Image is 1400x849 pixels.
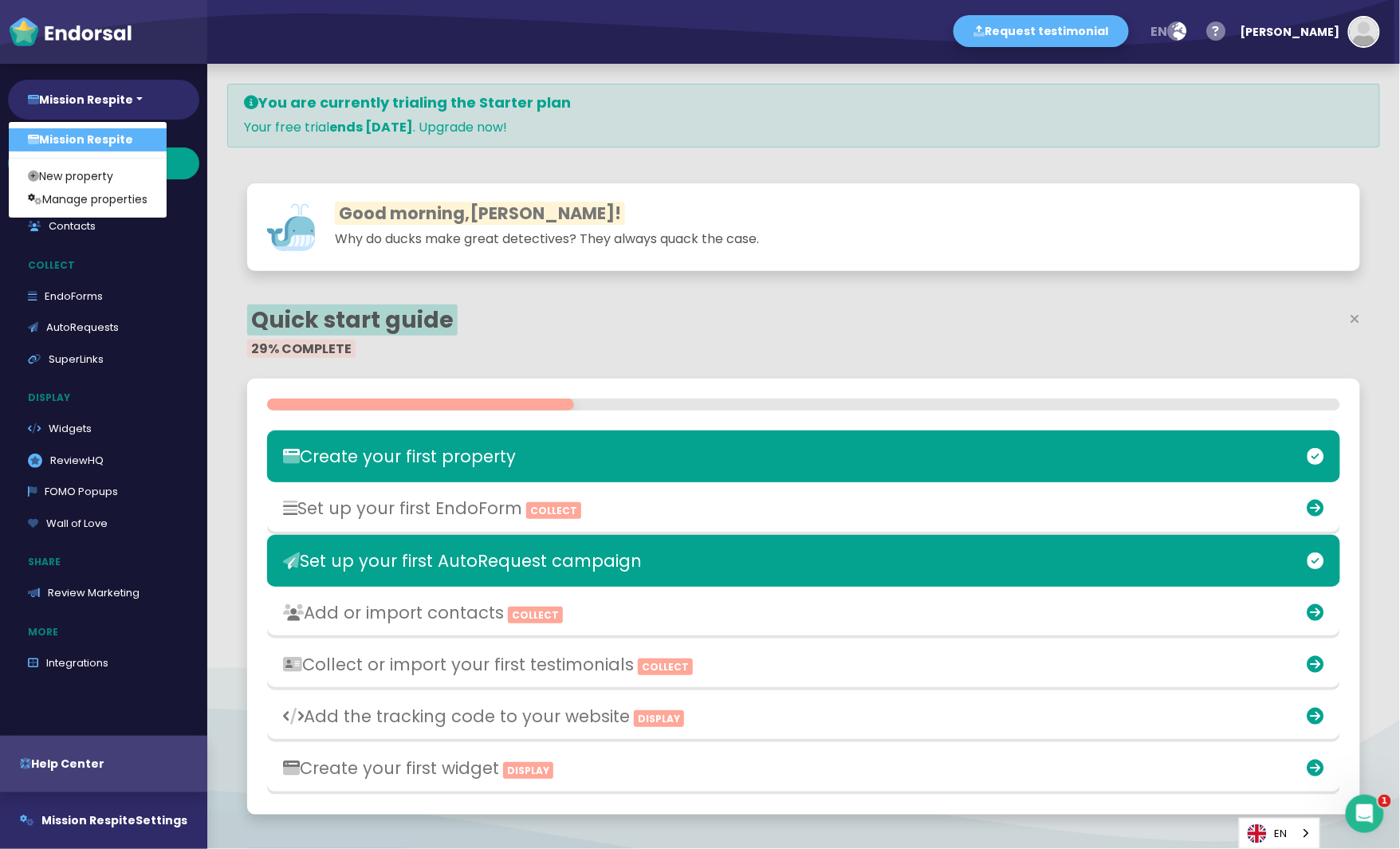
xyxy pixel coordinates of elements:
span: Collect [508,607,563,623]
button: Request testimonial [954,15,1129,47]
button: Mission Respite [8,80,199,120]
a: Review Marketing [8,577,199,609]
span: Good morning, ! [335,202,625,225]
a: Contacts [8,210,199,242]
span: 29% COMPLETE [247,340,356,358]
span: Display [634,710,684,727]
span: Display [503,762,553,779]
a: New property [9,165,167,188]
strong: ends [DATE] [329,118,413,136]
iframe: Intercom live chat [1346,795,1384,833]
a: Mission Respite [9,128,167,151]
span: 1 [1378,795,1391,808]
h3: Create your first widget [283,758,972,778]
p: More [8,617,207,647]
a: AutoRequests [8,312,199,344]
span: en [1151,22,1168,41]
p: Share [8,547,207,577]
aside: Language selected: English [1239,818,1320,849]
a: ReviewHQ [8,445,199,477]
a: EN [1240,819,1319,848]
img: whale.svg [267,203,315,251]
div: Language [1239,818,1320,849]
p: Collect [8,250,207,281]
a: Widgets [8,413,199,445]
h3: Add the tracking code to your website [283,706,972,726]
a: FOMO Popups [8,476,199,508]
p: Display [8,383,207,413]
a: Wall of Love [8,508,199,540]
h3: Collect or import your first testimonials [283,654,972,674]
a: Manage properties [9,188,167,211]
span: Collect [526,502,581,519]
div: [PERSON_NAME] [1241,8,1340,56]
button: en [1141,16,1197,48]
span: Quick start guide [247,305,458,336]
div: Your free trial . Upgrade now! [227,84,1380,147]
h3: Set up your first EndoForm [283,498,972,518]
a: SuperLinks [8,344,199,375]
img: endorsal-logo-white@2x.png [8,16,132,48]
span: [PERSON_NAME] [470,202,615,225]
button: [PERSON_NAME] [1233,8,1380,56]
h4: You are currently trialing the Starter plan [244,94,1363,112]
img: default-avatar.jpg [1350,18,1378,46]
h3: Create your first property [283,446,972,466]
p: Why do ducks make great detectives? They always quack the case. [267,230,1133,249]
span: Collect [638,658,693,675]
a: EndoForms [8,281,199,312]
a: Integrations [8,647,199,679]
h3: Add or import contacts [283,603,972,623]
span: Mission Respite [41,812,136,828]
h3: Set up your first AutoRequest campaign [283,551,972,571]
